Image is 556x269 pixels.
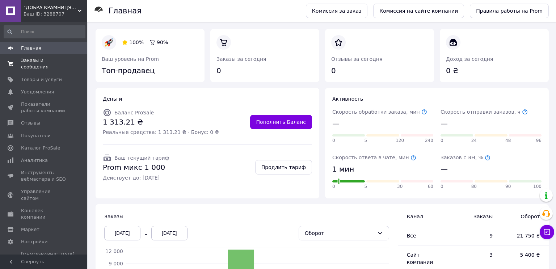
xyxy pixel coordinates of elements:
[103,129,219,136] span: Реальные средства: 1 313.21 ₴ · Бонус: 0 ₴
[332,138,335,144] span: 0
[103,96,122,102] span: Деньги
[305,229,374,237] div: Оборот
[441,164,448,175] span: —
[21,120,40,126] span: Отзывы
[507,232,540,239] span: 21 750 ₴
[103,174,169,181] span: Действует до: [DATE]
[471,138,477,144] span: 24
[373,4,464,18] a: Комиссия на сайте компании
[103,117,219,127] span: 1 313.21 ₴
[114,155,169,161] span: Ваш текущий тариф
[104,226,140,240] div: [DATE]
[21,133,51,139] span: Покупатели
[157,39,168,45] span: 90%
[332,96,363,102] span: Активность
[407,214,423,219] span: Канал
[505,138,511,144] span: 48
[470,4,549,18] a: Правила работы на Prom
[332,164,354,175] span: 1 мин
[536,138,542,144] span: 96
[507,251,540,259] span: 5 400 ₴
[255,160,312,175] a: Продлить тариф
[332,109,427,115] span: Скорость обработки заказа, мин
[24,11,87,17] div: Ваш ID: 3288707
[428,184,433,190] span: 60
[332,184,335,190] span: 0
[4,25,85,38] input: Поиск
[332,155,416,160] span: Скорость ответа в чате, мин
[332,118,340,129] span: —
[365,184,367,190] span: 5
[109,261,123,266] tspan: 9 000
[441,155,490,160] span: Заказов с ЭН, %
[441,184,443,190] span: 0
[441,138,443,144] span: 0
[21,57,67,70] span: Заказы и сообщения
[24,4,78,11] span: "ДОБРА КРАМНИЦЯ" - магазин церковной утвари и ладана
[21,101,67,114] span: Показатели работы компании
[114,110,154,115] span: Баланс ProSale
[21,76,62,83] span: Товары и услуги
[21,157,48,164] span: Аналитика
[457,213,493,220] span: Заказы
[457,232,493,239] span: 9
[507,213,540,220] span: Оборот
[21,188,67,201] span: Управление сайтом
[21,226,39,233] span: Маркет
[21,45,41,51] span: Главная
[425,138,433,144] span: 240
[103,162,169,173] span: Prom микс 1 000
[21,169,67,182] span: Инструменты вебмастера и SEO
[441,118,448,129] span: —
[105,248,123,254] tspan: 12 000
[540,225,554,239] button: Чат с покупателем
[21,89,54,95] span: Уведомления
[104,214,123,219] span: Заказы
[21,145,60,151] span: Каталог ProSale
[129,39,144,45] span: 100%
[151,226,188,240] div: [DATE]
[407,233,416,239] span: Все
[21,207,67,220] span: Кошелек компании
[533,184,542,190] span: 100
[441,109,528,115] span: Скорость отправки заказов, ч
[365,138,367,144] span: 5
[306,4,368,18] a: Комиссия за заказ
[21,239,47,245] span: Настройки
[250,115,312,129] a: Пополнить Баланс
[109,7,142,15] h1: Главная
[407,252,433,265] span: Сайт компании
[457,251,493,259] span: 3
[397,184,403,190] span: 30
[505,184,511,190] span: 90
[396,138,404,144] span: 120
[471,184,477,190] span: 80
